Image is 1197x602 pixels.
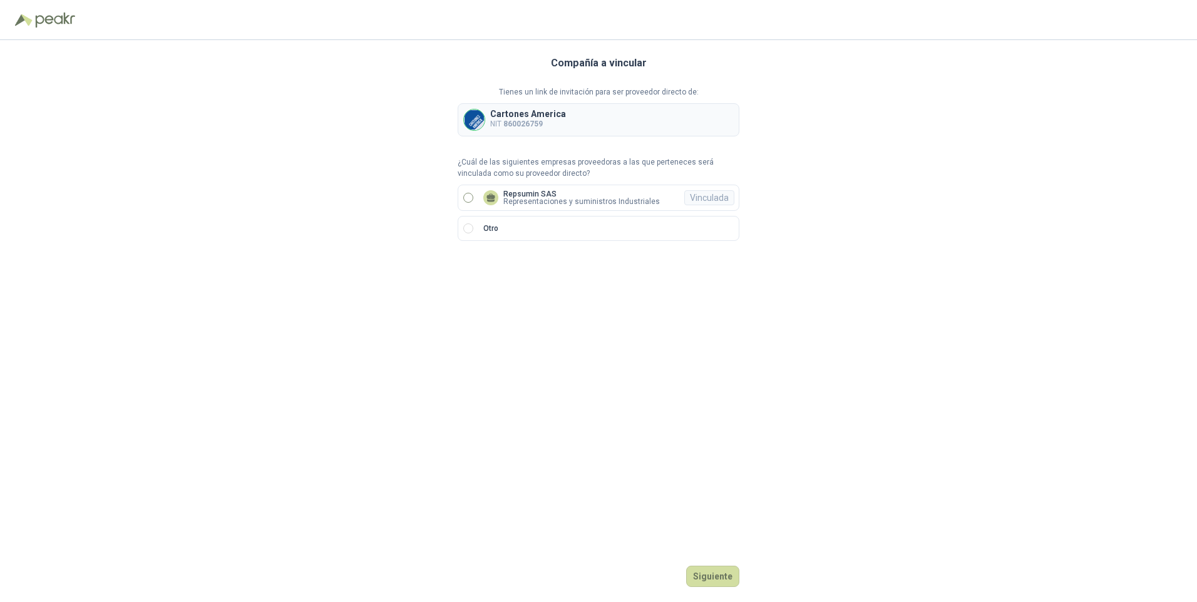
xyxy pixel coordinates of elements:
p: Otro [483,223,498,235]
p: Tienes un link de invitación para ser proveedor directo de: [458,86,739,98]
p: Cartones America [490,110,566,118]
h3: Compañía a vincular [551,55,647,71]
img: Logo [15,14,33,26]
img: Peakr [35,13,75,28]
div: Vinculada [684,190,734,205]
p: NIT [490,118,566,130]
b: 860026759 [503,120,543,128]
p: Repsumin SAS [503,190,660,198]
p: ¿Cuál de las siguientes empresas proveedoras a las que perteneces será vinculada como su proveedo... [458,156,739,180]
p: Representaciones y suministros Industriales [503,198,660,205]
img: Company Logo [464,110,485,130]
button: Siguiente [686,566,739,587]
